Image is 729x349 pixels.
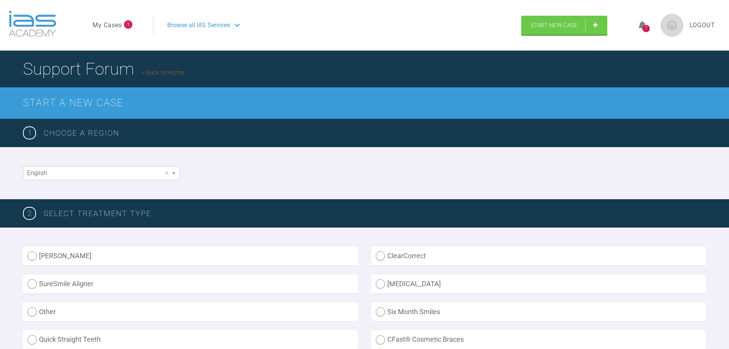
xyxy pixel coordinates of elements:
label: Six Month Smiles [371,303,706,321]
label: ClearCorrect [371,247,706,265]
a: Start New Case [521,16,607,35]
h2: Start a New Case [23,95,706,111]
span: 1 [124,20,132,29]
a: Logout [690,20,715,30]
div: 7 [643,25,650,32]
span: Start New Case [531,22,577,29]
a: My Cases [93,20,122,30]
label: SureSmile Aligner [23,275,358,293]
label: [PERSON_NAME] [23,247,358,265]
img: profile.png [661,14,683,37]
h1: Support Forum [23,56,184,82]
label: CFast® Cosmetic Braces [371,330,706,349]
a: Back to Home [142,69,184,76]
span: Browse all IAS Services [167,20,230,30]
h3: SELECT TREATMENT TYPE [44,207,706,220]
label: Other [23,303,358,321]
label: [MEDICAL_DATA] [371,275,706,293]
img: logo-light.3e3ef733.png [9,11,56,37]
h3: Choose a region [44,127,706,139]
span: English [27,169,47,177]
span: Clear value [163,167,170,180]
span: 2 [23,207,36,220]
span: 1 [23,126,36,139]
label: Quick Straight Teeth [23,330,358,349]
span: × [165,169,168,176]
